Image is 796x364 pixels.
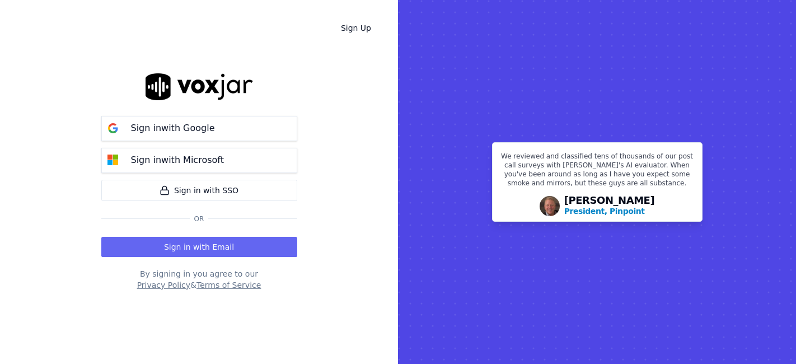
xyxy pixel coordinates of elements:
[131,122,215,135] p: Sign in with Google
[196,279,261,291] button: Terms of Service
[499,152,695,192] p: We reviewed and classified tens of thousands of our post call surveys with [PERSON_NAME]'s AI eva...
[190,214,209,223] span: Or
[101,237,297,257] button: Sign in with Email
[564,195,655,217] div: [PERSON_NAME]
[131,153,224,167] p: Sign in with Microsoft
[101,180,297,201] a: Sign in with SSO
[137,279,190,291] button: Privacy Policy
[102,149,124,171] img: microsoft Sign in button
[101,268,297,291] div: By signing in you agree to our &
[102,117,124,139] img: google Sign in button
[540,196,560,216] img: Avatar
[101,148,297,173] button: Sign inwith Microsoft
[332,18,380,38] a: Sign Up
[564,206,645,217] p: President, Pinpoint
[101,116,297,141] button: Sign inwith Google
[146,73,253,100] img: logo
